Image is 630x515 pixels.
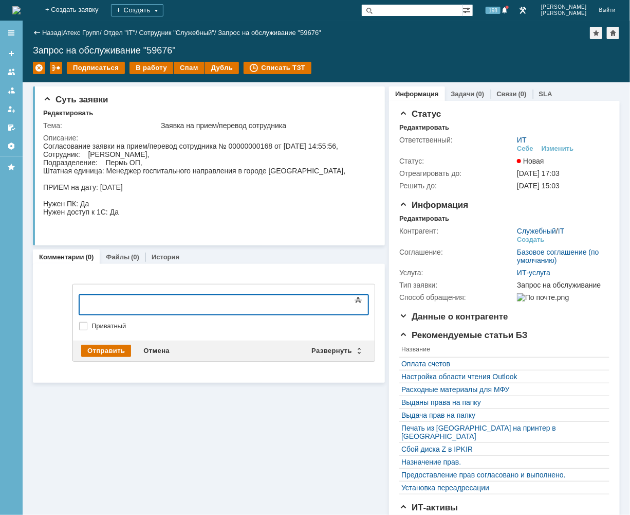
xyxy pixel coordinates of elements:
div: | [61,28,63,36]
div: Редактировать [43,109,93,117]
a: Печать из [GEOGRAPHIC_DATA] на принтер в [GEOGRAPHIC_DATA] [401,424,602,440]
div: / [139,29,218,37]
a: Атекс Групп [63,29,100,37]
span: ИТ-активы [399,503,458,512]
div: Соглашение: [399,248,515,256]
div: Статус: [399,157,515,165]
div: Тема: [43,121,159,130]
div: Запрос на обслуживание "59676" [33,45,620,56]
div: Способ обращения: [399,293,515,301]
a: Мои согласования [3,119,20,136]
span: [DATE] 17:03 [517,169,560,177]
span: [PERSON_NAME] [541,10,587,16]
div: Работа с массовостью [50,62,62,74]
a: Отдел "IT" [103,29,135,37]
div: Изменить [542,145,574,153]
a: Установка переадресации [401,484,602,492]
a: Назад [42,29,61,37]
div: (0) [476,90,485,98]
a: Мои заявки [3,101,20,117]
div: Услуга: [399,269,515,277]
div: Отреагировать до: [399,169,515,177]
a: Назначение прав. [401,458,602,466]
span: Новая [517,157,544,165]
a: ИТ [517,136,527,144]
a: Выдача прав на папку [401,411,602,419]
div: Ответственный: [399,136,515,144]
div: Запрос на обслуживание [517,281,605,289]
div: Решить до: [399,182,515,190]
span: Информация [399,200,468,210]
div: / [103,29,139,37]
a: Настройки [3,138,20,154]
div: Добавить в избранное [590,27,602,39]
a: Файлы [106,253,129,261]
div: / [63,29,104,37]
div: Запрос на обслуживание "59676" [218,29,321,37]
a: Перейти на домашнюю страницу [12,6,21,14]
span: [PERSON_NAME] [541,4,587,10]
div: (0) [518,90,527,98]
a: Предоставление прав согласовано и выполнено. [401,471,602,479]
span: Показать панель инструментов [352,294,364,306]
span: 198 [486,7,501,14]
div: / [517,227,564,235]
a: ИТ-услуга [517,269,550,277]
a: Базовое соглашение (по умолчанию) [517,248,599,264]
th: Название [399,344,604,358]
a: Комментарии [39,253,84,261]
span: Статус [399,109,441,119]
div: Сделать домашней страницей [607,27,619,39]
div: Создать [111,4,163,16]
div: Контрагент: [399,227,515,235]
div: Себе [517,145,533,153]
span: Рекомендуемые статьи БЗ [399,330,528,340]
a: Расходные материалы для МФУ [401,385,602,394]
a: Связи [497,90,517,98]
a: Заявки в моей ответственности [3,82,20,99]
a: История [152,253,179,261]
a: Заявки на командах [3,64,20,80]
a: Настройка области чтения Outlook [401,372,602,381]
div: Описание: [43,134,374,142]
a: Создать заявку [3,45,20,62]
img: logo [12,6,21,14]
a: IT [558,227,564,235]
div: Заявка на прием/перевод сотрудника [161,121,372,130]
div: Создать [517,236,544,244]
span: Расширенный поиск [462,5,473,14]
a: Информация [395,90,438,98]
div: Удалить [33,62,45,74]
div: Тип заявки: [399,281,515,289]
a: Перейти в интерфейс администратора [516,4,529,16]
a: Оплата счетов [401,360,602,368]
span: Данные о контрагенте [399,312,508,322]
img: По почте.png [517,293,569,301]
a: SLA [539,90,552,98]
a: Выданы права на папку [401,398,602,406]
div: Редактировать [399,123,449,132]
div: Редактировать [399,215,449,223]
a: Задачи [451,90,475,98]
span: Суть заявки [43,95,108,104]
a: Сбой диска Z в IPKIR [401,445,602,453]
div: (0) [131,253,139,261]
a: Сотрудник "Служебный" [139,29,214,37]
div: (0) [86,253,94,261]
label: Приватный [91,322,366,330]
a: Служебный [517,227,556,235]
span: [DATE] 15:03 [517,182,560,190]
